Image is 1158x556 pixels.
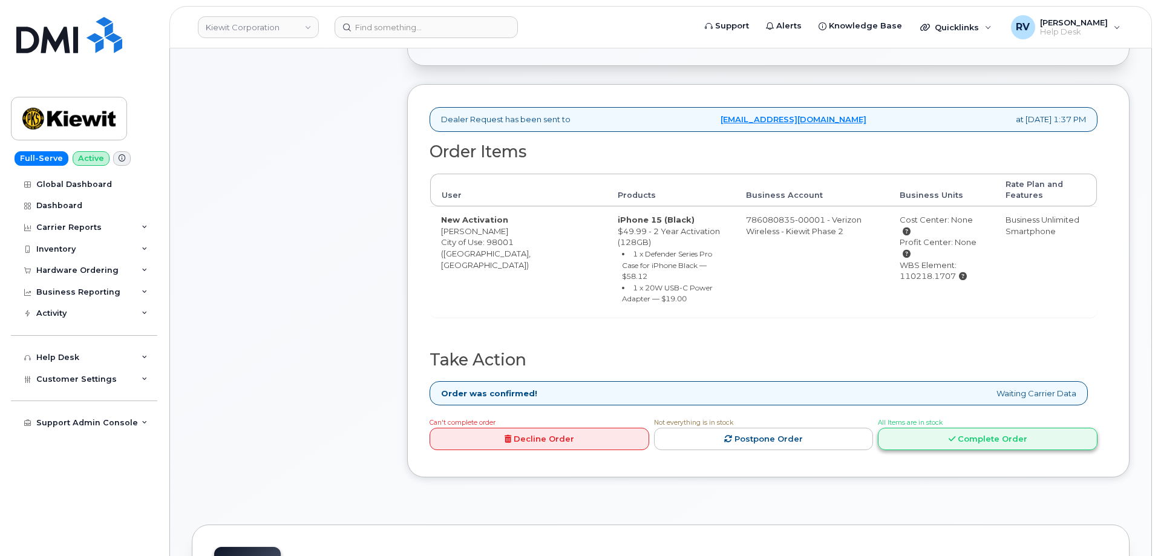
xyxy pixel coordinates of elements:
th: Business Account [735,174,889,207]
div: Quicklinks [912,15,1000,39]
th: Products [607,174,735,207]
a: [EMAIL_ADDRESS][DOMAIN_NAME] [721,114,866,125]
td: Business Unlimited Smartphone [995,206,1097,317]
th: Business Units [889,174,995,207]
a: Postpone Order [654,428,874,450]
small: 1 x Defender Series Pro Case for iPhone Black — $58.12 [622,249,712,281]
div: Rodolfo Vasquez [1003,15,1129,39]
td: [PERSON_NAME] City of Use: 98001 ([GEOGRAPHIC_DATA], [GEOGRAPHIC_DATA]) [430,206,607,317]
strong: iPhone 15 (Black) [618,215,695,224]
strong: Order was confirmed! [441,388,537,399]
small: 1 x 20W USB-C Power Adapter — $19.00 [622,283,713,304]
td: $49.99 - 2 Year Activation (128GB) [607,206,735,317]
span: Help Desk [1040,27,1108,37]
span: Not everything is in stock [654,419,733,427]
input: Find something... [335,16,518,38]
div: WBS Element: 110218.1707 [900,260,984,282]
span: All Items are in stock [878,419,943,427]
td: 786080835-00001 - Verizon Wireless - Kiewit Phase 2 [735,206,889,317]
th: User [430,174,607,207]
div: Waiting Carrier Data [430,381,1088,406]
h2: Order Items [430,143,1097,161]
span: RV [1016,20,1030,34]
a: Decline Order [430,428,649,450]
strong: New Activation [441,215,508,224]
a: Alerts [757,14,810,38]
a: Kiewit Corporation [198,16,319,38]
div: Cost Center: None [900,214,984,237]
span: Quicklinks [935,22,979,32]
span: Support [715,20,749,32]
a: Knowledge Base [810,14,911,38]
a: Complete Order [878,428,1097,450]
span: [PERSON_NAME] [1040,18,1108,27]
div: Dealer Request has been sent to at [DATE] 1:37 PM [430,107,1097,132]
h2: Take Action [430,351,1097,369]
a: Support [696,14,757,38]
span: Knowledge Base [829,20,902,32]
th: Rate Plan and Features [995,174,1097,207]
div: Profit Center: None [900,237,984,259]
span: Can't complete order [430,419,496,427]
span: Alerts [776,20,802,32]
iframe: Messenger Launcher [1105,503,1149,547]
